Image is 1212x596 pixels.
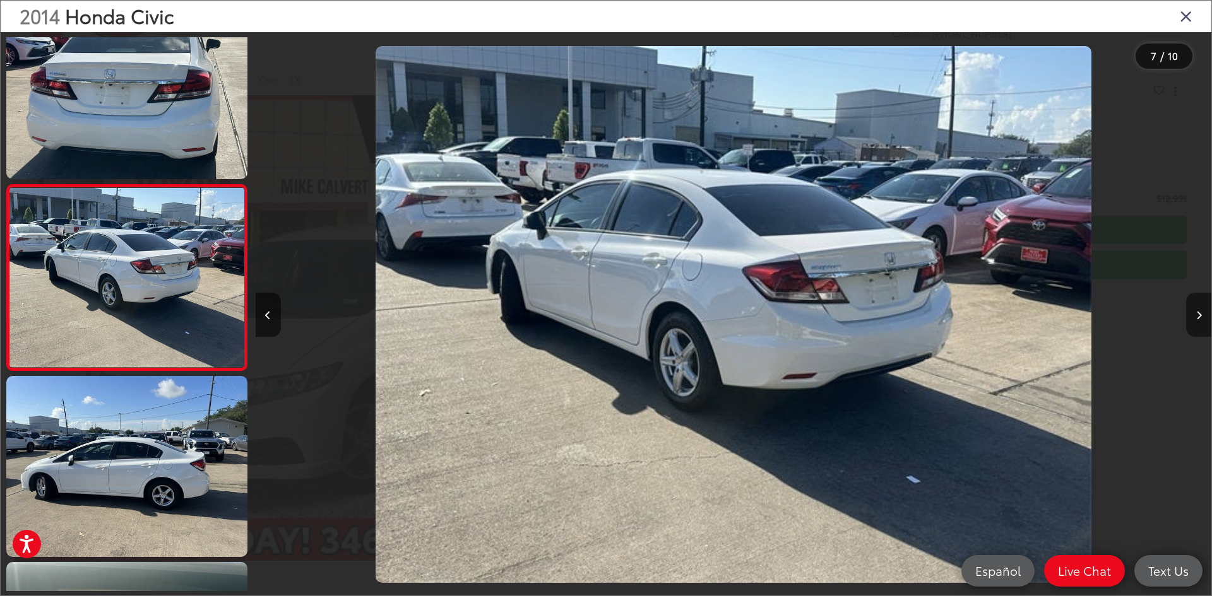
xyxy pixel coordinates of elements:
[7,188,246,367] img: 2014 Honda Civic LX
[65,2,174,29] span: Honda Civic
[376,46,1091,583] img: 2014 Honda Civic LX
[1180,8,1192,24] i: Close gallery
[1044,555,1125,587] a: Live Chat
[1159,52,1165,61] span: /
[256,46,1211,583] div: 2014 Honda Civic LX 6
[1142,563,1195,578] span: Text Us
[1151,49,1156,62] span: 7
[969,563,1027,578] span: Español
[1168,49,1178,62] span: 10
[4,374,249,558] img: 2014 Honda Civic LX
[20,2,60,29] span: 2014
[1186,293,1211,337] button: Next image
[256,293,281,337] button: Previous image
[1052,563,1117,578] span: Live Chat
[1134,555,1203,587] a: Text Us
[961,555,1035,587] a: Español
